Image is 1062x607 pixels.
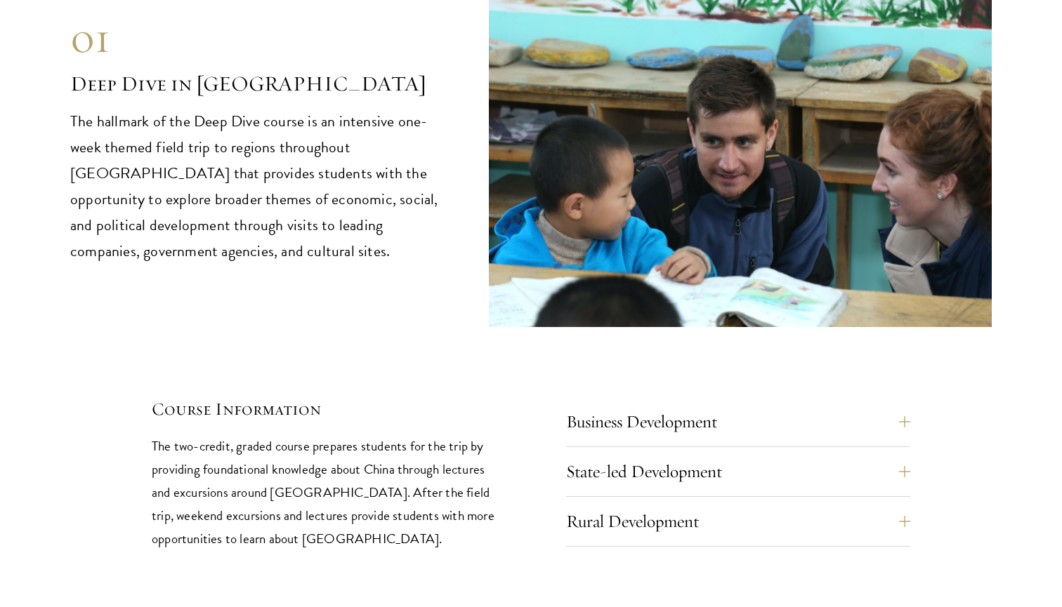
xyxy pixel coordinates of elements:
[152,397,496,421] h5: Course Information
[152,434,496,550] p: The two-credit, graded course prepares students for the trip by providing foundational knowledge ...
[70,70,447,98] h2: Deep Dive in [GEOGRAPHIC_DATA]
[566,505,910,538] button: Rural Development
[566,455,910,488] button: State-led Development
[70,109,447,265] p: The hallmark of the Deep Dive course is an intensive one-week themed field trip to regions throug...
[70,13,447,63] div: 01
[566,405,910,439] button: Business Development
